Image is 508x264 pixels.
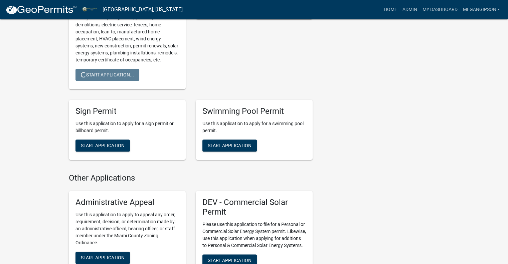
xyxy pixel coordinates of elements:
[81,72,134,77] span: Start Application...
[399,3,419,16] a: Admin
[69,173,313,183] h4: Other Applications
[75,120,179,134] p: Use this application to apply for a sign permit or billboard permit.
[202,120,306,134] p: Use this application to apply for a swimming pool permit.
[381,3,399,16] a: Home
[460,3,503,16] a: megangipson
[208,257,251,263] span: Start Application
[81,255,125,260] span: Start Application
[82,5,97,14] img: Miami County, Indiana
[75,140,130,152] button: Start Application
[202,140,257,152] button: Start Application
[75,211,179,246] p: Use this application to apply to appeal any order, requirement, decision, or determination made b...
[419,3,460,16] a: My Dashboard
[81,143,125,148] span: Start Application
[75,106,179,116] h5: Sign Permit
[202,198,306,217] h5: DEV - Commercial Solar Permit
[103,4,183,15] a: [GEOGRAPHIC_DATA], [US_STATE]
[202,221,306,249] p: Please use this application to file for a Personal or Commercial Solar Energy System permit. Like...
[208,143,251,148] span: Start Application
[75,198,179,207] h5: Administrative Appeal
[75,69,139,81] button: Start Application...
[202,106,306,116] h5: Swimming Pool Permit
[75,252,130,264] button: Start Application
